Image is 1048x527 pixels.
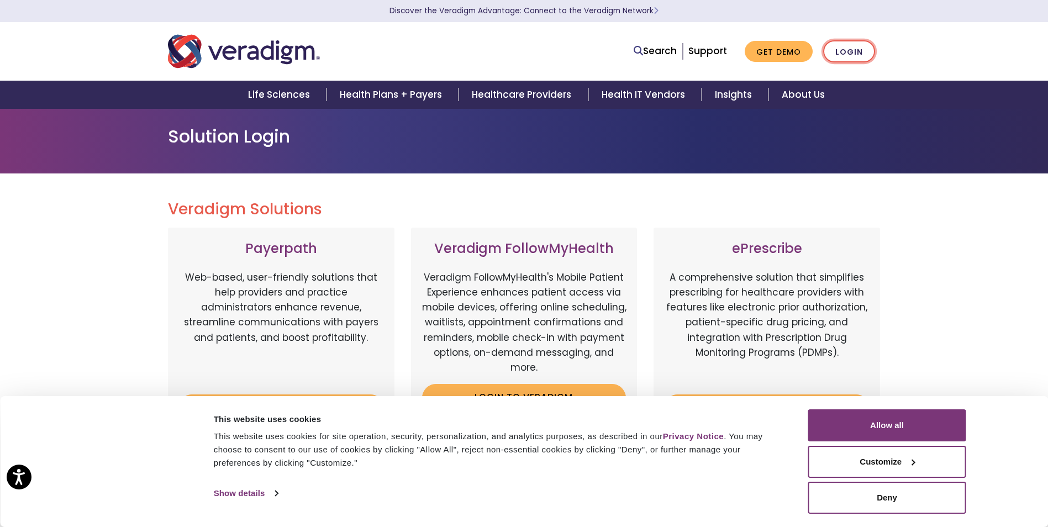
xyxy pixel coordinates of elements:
[665,394,869,420] a: Login to ePrescribe
[235,81,326,109] a: Life Sciences
[214,485,278,502] a: Show details
[588,81,702,109] a: Health IT Vendors
[688,44,727,57] a: Support
[665,241,869,257] h3: ePrescribe
[179,270,383,386] p: Web-based, user-friendly solutions that help providers and practice administrators enhance revenu...
[214,430,783,470] div: This website uses cookies for site operation, security, personalization, and analytics purposes, ...
[422,384,626,420] a: Login to Veradigm FollowMyHealth
[768,81,838,109] a: About Us
[214,413,783,426] div: This website uses cookies
[168,33,320,70] img: Veradigm logo
[326,81,459,109] a: Health Plans + Payers
[823,40,875,63] a: Login
[179,394,383,420] a: Login to Payerpath
[422,241,626,257] h3: Veradigm FollowMyHealth
[654,6,659,16] span: Learn More
[808,446,966,478] button: Customize
[168,200,881,219] h2: Veradigm Solutions
[179,241,383,257] h3: Payerpath
[389,6,659,16] a: Discover the Veradigm Advantage: Connect to the Veradigm NetworkLearn More
[422,270,626,375] p: Veradigm FollowMyHealth's Mobile Patient Experience enhances patient access via mobile devices, o...
[808,409,966,441] button: Allow all
[808,482,966,514] button: Deny
[745,41,813,62] a: Get Demo
[459,81,588,109] a: Healthcare Providers
[665,270,869,386] p: A comprehensive solution that simplifies prescribing for healthcare providers with features like ...
[168,126,881,147] h1: Solution Login
[634,44,677,59] a: Search
[702,81,768,109] a: Insights
[663,431,724,441] a: Privacy Notice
